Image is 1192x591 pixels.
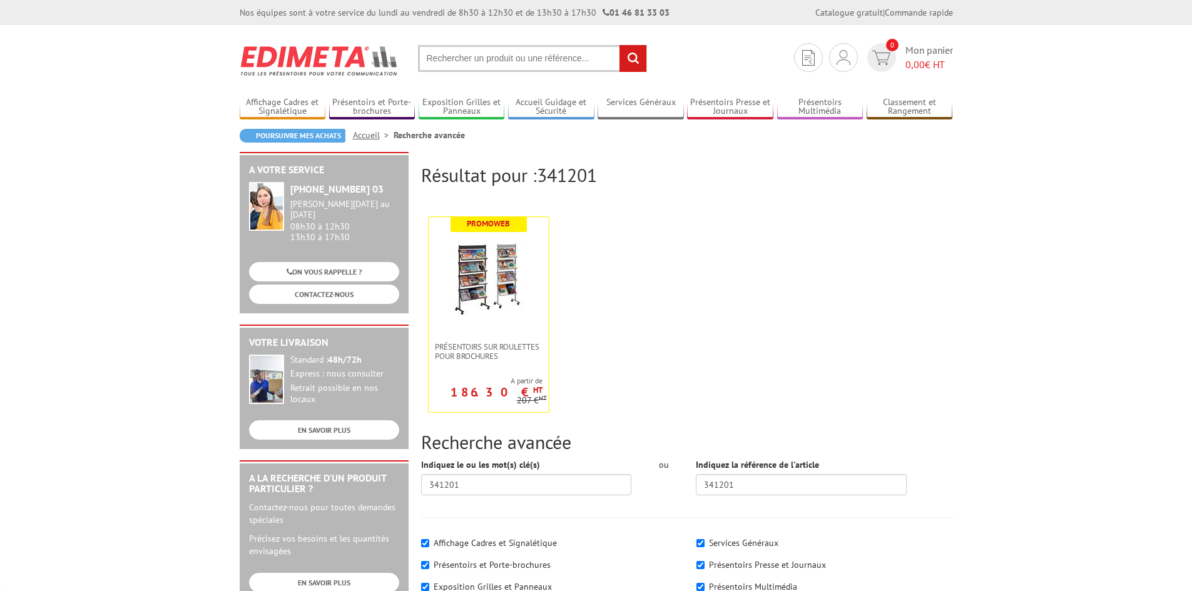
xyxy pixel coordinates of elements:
a: Présentoirs et Porte-brochures [329,97,415,118]
img: devis rapide [872,51,890,65]
label: Indiquez la référence de l'article [696,458,819,471]
img: widget-livraison.jpg [249,355,284,404]
a: Exposition Grilles et Panneaux [419,97,505,118]
a: CONTACTEZ-NOUS [249,285,399,304]
h2: Résultat pour : [421,164,953,185]
a: Catalogue gratuit [815,7,883,18]
strong: 48h/72h [328,354,362,365]
span: Présentoirs sur roulettes pour brochures [435,342,543,361]
sup: HT [533,385,543,395]
input: Affichage Cadres et Signalétique [421,539,429,547]
div: | [815,6,953,19]
h2: Votre livraison [249,337,399,348]
a: Présentoirs Presse et Journaux [687,97,773,118]
div: Standard : [290,355,399,366]
input: Exposition Grilles et Panneaux [421,583,429,591]
img: devis rapide [802,50,815,66]
div: Nos équipes sont à votre service du lundi au vendredi de 8h30 à 12h30 et de 13h30 à 17h30 [240,6,670,19]
h2: Recherche avancée [421,432,953,452]
b: Promoweb [467,218,510,229]
div: [PERSON_NAME][DATE] au [DATE] [290,199,399,220]
li: Recherche avancée [394,129,465,141]
a: ON VOUS RAPPELLE ? [249,262,399,281]
a: Classement et Rangement [867,97,953,118]
a: Présentoirs Multimédia [777,97,863,118]
div: Retrait possible en nos locaux [290,383,399,405]
p: Précisez vos besoins et les quantités envisagées [249,532,399,557]
strong: [PHONE_NUMBER] 03 [290,183,384,195]
h2: A votre service [249,164,399,176]
a: Commande rapide [885,7,953,18]
label: Indiquez le ou les mot(s) clé(s) [421,458,540,471]
label: Services Généraux [709,537,778,548]
p: 207 € [517,396,547,405]
label: Présentoirs Presse et Journaux [709,559,826,570]
a: Affichage Cadres et Signalétique [240,97,326,118]
input: Rechercher un produit ou une référence... [418,45,647,72]
span: 0 [886,39,899,51]
a: Présentoirs sur roulettes pour brochures [429,342,549,361]
strong: 01 46 81 33 03 [603,7,670,18]
label: Affichage Cadres et Signalétique [434,537,557,548]
input: rechercher [619,45,646,72]
img: Présentoirs sur roulettes pour brochures [448,236,529,317]
p: Contactez-nous pour toutes demandes spéciales [249,501,399,526]
span: 0,00 [905,58,925,71]
img: widget-service.jpg [249,182,284,231]
input: Présentoirs Presse et Journaux [696,561,705,569]
a: Accueil [353,129,394,141]
a: devis rapide 0 Mon panier 0,00€ HT [864,43,953,72]
span: € HT [905,58,953,72]
a: Poursuivre mes achats [240,129,345,143]
div: 08h30 à 12h30 13h30 à 17h30 [290,199,399,242]
span: A partir de [429,376,543,386]
img: devis rapide [837,50,850,65]
input: Présentoirs et Porte-brochures [421,561,429,569]
a: Accueil Guidage et Sécurité [508,97,594,118]
a: Services Généraux [598,97,684,118]
span: 341201 [537,163,597,187]
p: 186.30 € [451,388,543,396]
h2: A la recherche d'un produit particulier ? [249,473,399,495]
sup: HT [539,393,547,402]
label: Présentoirs et Porte-brochures [434,559,551,570]
img: Edimeta [240,38,399,84]
a: EN SAVOIR PLUS [249,420,399,440]
div: ou [650,458,677,471]
input: Présentoirs Multimédia [696,583,705,591]
span: Mon panier [905,43,953,72]
input: Services Généraux [696,539,705,547]
div: Express : nous consulter [290,368,399,380]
